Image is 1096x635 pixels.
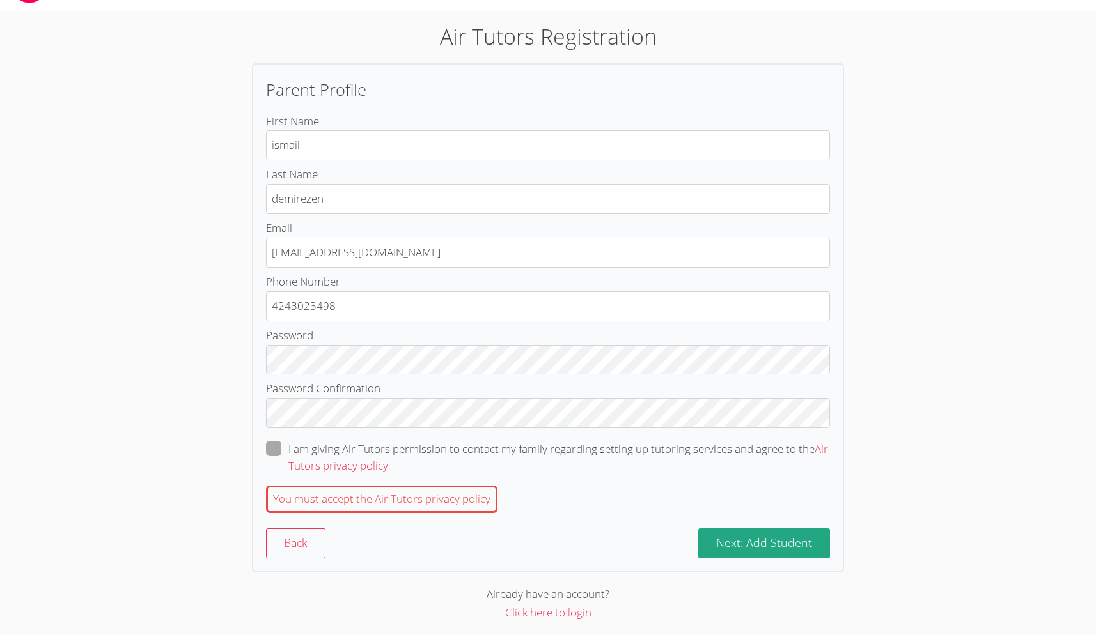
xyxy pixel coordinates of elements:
span: Last Name [266,167,318,181]
span: Password Confirmation [266,381,380,395]
a: Click here to login [505,605,591,620]
input: Email [266,238,830,268]
button: Next: Add Student [698,528,830,558]
span: Phone Number [266,274,340,289]
h1: Air Tutors Registration [252,20,844,53]
label: I am giving Air Tutors permission to contact my family regarding setting up tutoring services and... [266,441,830,474]
button: Back [266,528,325,558]
span: Password [266,328,313,342]
span: Next: Add Student [716,535,812,550]
input: Password Confirmation [266,398,830,428]
div: Already have an account? [252,585,844,604]
input: Last Name [266,184,830,214]
span: Email [266,220,292,235]
span: First Name [266,114,319,128]
input: First Name [266,130,830,160]
h2: Parent Profile [266,77,830,102]
input: Phone Number [266,291,830,321]
div: You must accept the Air Tutors privacy policy [266,486,497,513]
input: Password [266,345,830,375]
